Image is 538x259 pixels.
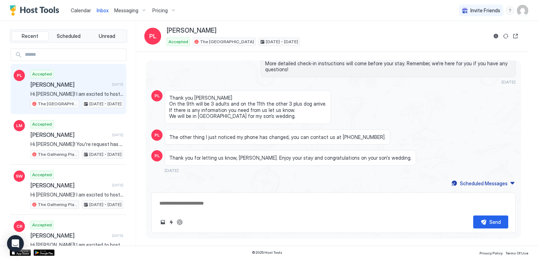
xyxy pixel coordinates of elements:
span: Privacy Policy [480,251,503,255]
span: LM [16,122,22,129]
span: [PERSON_NAME] [167,27,216,35]
button: Unread [88,31,125,41]
a: App Store [10,250,31,256]
span: Thank you [PERSON_NAME] On the 9th will be 3 adults and on the 11th the other 3 plus dog arrive. ... [169,95,326,119]
span: Hi [PERSON_NAME]! You're request has been approved, and feel free to reach out if you have any qu... [30,141,123,147]
div: Scheduled Messages [460,180,508,187]
span: PL [17,72,22,79]
a: Terms Of Use [505,249,528,256]
span: [DATE] [502,79,516,85]
span: © 2025 Host Tools [252,250,282,255]
span: The Gathering Place [38,151,77,158]
span: Terms Of Use [505,251,528,255]
div: menu [506,6,514,15]
a: Host Tools Logo [10,5,62,16]
span: SW [16,173,23,179]
span: Calendar [71,7,91,13]
span: The other thing I just noticed my phone has changed, you can contact us at [PHONE_NUMBER]. [169,134,386,140]
span: Accepted [32,222,52,228]
span: Messaging [114,7,138,14]
span: PL [154,153,160,159]
button: Scheduled [50,31,87,41]
span: The [GEOGRAPHIC_DATA] [38,101,77,107]
button: ChatGPT Auto Reply [175,218,184,226]
span: [PERSON_NAME] [30,182,109,189]
span: Unread [99,33,115,39]
div: Send [489,218,501,226]
span: The Gathering Place [38,201,77,208]
a: Privacy Policy [480,249,503,256]
span: Accepted [32,172,52,178]
span: PL [154,93,160,99]
a: Calendar [71,7,91,14]
span: [DATE] [112,233,123,238]
span: [DATE] - [DATE] [89,101,122,107]
a: Inbox [97,7,109,14]
span: Hi [PERSON_NAME]! I am excited to host you at The [GEOGRAPHIC_DATA]! LOCATION: [STREET_ADDRESS] K... [30,242,123,248]
button: Quick reply [167,218,175,226]
span: [DATE] [112,183,123,187]
button: Reservation information [492,32,500,40]
span: [DATE] - [DATE] [89,201,122,208]
button: Open reservation [511,32,520,40]
span: [DATE] [165,168,179,173]
span: The [GEOGRAPHIC_DATA] [200,39,254,45]
span: [PERSON_NAME] [30,232,109,239]
span: Recent [22,33,38,39]
span: Hi [PERSON_NAME]! I am excited to host you at The [GEOGRAPHIC_DATA]! LOCATION: [STREET_ADDRESS] K... [30,91,123,97]
button: Send [473,215,508,228]
button: Sync reservation [502,32,510,40]
span: Hi [PERSON_NAME]! I am excited to host you at The Gathering Place! LOCATION: [STREET_ADDRESS] KEY... [30,192,123,198]
span: [DATE] [112,82,123,87]
span: [DATE] - [DATE] [266,39,298,45]
button: Recent [12,31,49,41]
span: PL [154,132,160,138]
div: User profile [517,5,528,16]
div: Open Intercom Messenger [7,235,24,252]
button: Upload image [159,218,167,226]
div: tab-group [10,29,127,43]
a: Google Play Store [34,250,55,256]
input: Input Field [22,49,126,61]
span: [PERSON_NAME] [30,131,109,138]
span: Pricing [152,7,168,14]
span: Thank you for letting us know, [PERSON_NAME]. Enjoy your stay and congratulations on your son's w... [169,155,412,161]
span: Accepted [32,71,52,77]
span: PL [149,32,156,40]
button: Scheduled Messages [450,179,516,188]
span: Accepted [168,39,188,45]
span: [DATE] - [DATE] [89,151,122,158]
span: [PERSON_NAME] [30,81,109,88]
span: Invite Friends [470,7,500,14]
span: Accepted [32,121,52,127]
span: Scheduled [57,33,81,39]
span: [DATE] [112,133,123,137]
span: Inbox [97,7,109,13]
span: CR [16,223,22,230]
